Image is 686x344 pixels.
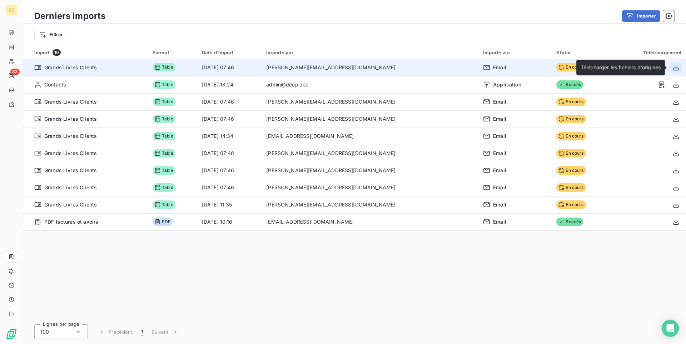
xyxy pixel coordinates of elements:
span: En cours [556,115,586,123]
span: PDF factures et avoirs [44,218,98,225]
td: [DATE] 07:46 [198,162,262,179]
span: Table [153,149,175,158]
td: [DATE] 07:46 [198,59,262,76]
span: Table [153,98,175,106]
h3: Derniers imports [34,10,105,23]
td: [DATE] 18:24 [198,76,262,93]
td: admin@deepidoo [262,76,479,93]
td: [DATE] 11:35 [198,196,262,213]
span: Email [493,201,506,208]
span: En cours [556,132,586,140]
span: Email [493,218,506,225]
div: Statut [556,50,607,55]
span: En cours [556,183,586,192]
td: [DATE] 07:46 [198,110,262,128]
button: Importer [622,10,660,22]
span: Table [153,183,175,192]
td: [PERSON_NAME][EMAIL_ADDRESS][DOMAIN_NAME] [262,59,479,76]
div: Téléchargement [616,50,682,55]
span: PDF [153,218,173,226]
span: Grands Livres Clients [44,133,97,140]
span: Table [153,200,175,209]
span: Table [153,166,175,175]
span: Email [493,133,506,140]
button: 1 [137,324,147,339]
div: DE [6,4,17,16]
td: [PERSON_NAME][EMAIL_ADDRESS][DOMAIN_NAME] [262,110,479,128]
span: En cours [556,149,586,158]
span: Email [493,167,506,174]
td: [PERSON_NAME][EMAIL_ADDRESS][DOMAIN_NAME] [262,145,479,162]
td: [DATE] 14:34 [198,128,262,145]
span: Grands Livres Clients [44,184,97,191]
td: [DATE] 07:46 [198,145,262,162]
span: Table [153,80,175,89]
button: Précédent [94,324,137,339]
button: Filtrer [34,29,67,40]
div: Importé via [483,50,548,55]
span: Email [493,150,506,157]
td: [EMAIL_ADDRESS][DOMAIN_NAME] [262,213,479,230]
span: Succès [556,80,583,89]
span: Grands Livres Clients [44,115,97,123]
span: Grands Livres Clients [44,201,97,208]
td: [PERSON_NAME][EMAIL_ADDRESS][DOMAIN_NAME] [262,93,479,110]
span: Table [153,132,175,140]
span: En cours [556,98,586,106]
button: Suivant [147,324,183,339]
img: Logo LeanPay [6,328,17,340]
span: Email [493,115,506,123]
span: Grands Livres Clients [44,98,97,105]
span: Grands Livres Clients [44,64,97,71]
span: Contacts [44,81,66,88]
td: [PERSON_NAME][EMAIL_ADDRESS][DOMAIN_NAME] [262,162,479,179]
div: Import [34,49,144,56]
span: Email [493,184,506,191]
span: Grands Livres Clients [44,167,97,174]
div: Format [153,50,193,55]
td: [PERSON_NAME][EMAIL_ADDRESS][DOMAIN_NAME] [262,179,479,196]
td: [DATE] 07:46 [198,179,262,196]
span: En cours [556,63,586,71]
span: Application [493,81,521,88]
div: Date d’import [202,50,258,55]
span: 83 [10,69,20,75]
span: 10 [53,49,61,56]
span: En cours [556,166,586,175]
div: Importé par [266,50,474,55]
td: [EMAIL_ADDRESS][DOMAIN_NAME] [262,128,479,145]
span: Email [493,98,506,105]
div: Open Intercom Messenger [662,320,679,337]
span: 100 [40,328,49,335]
span: En cours [556,200,586,209]
span: Email [493,64,506,71]
span: 1 [141,328,143,335]
td: [PERSON_NAME][EMAIL_ADDRESS][DOMAIN_NAME] [262,196,479,213]
span: Grands Livres Clients [44,150,97,157]
td: [DATE] 07:46 [198,93,262,110]
span: Table [153,115,175,123]
span: Télécharger les fichiers d'origines [581,64,661,70]
td: [DATE] 10:16 [198,213,262,230]
span: Succès [556,218,583,226]
span: Table [153,63,175,71]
